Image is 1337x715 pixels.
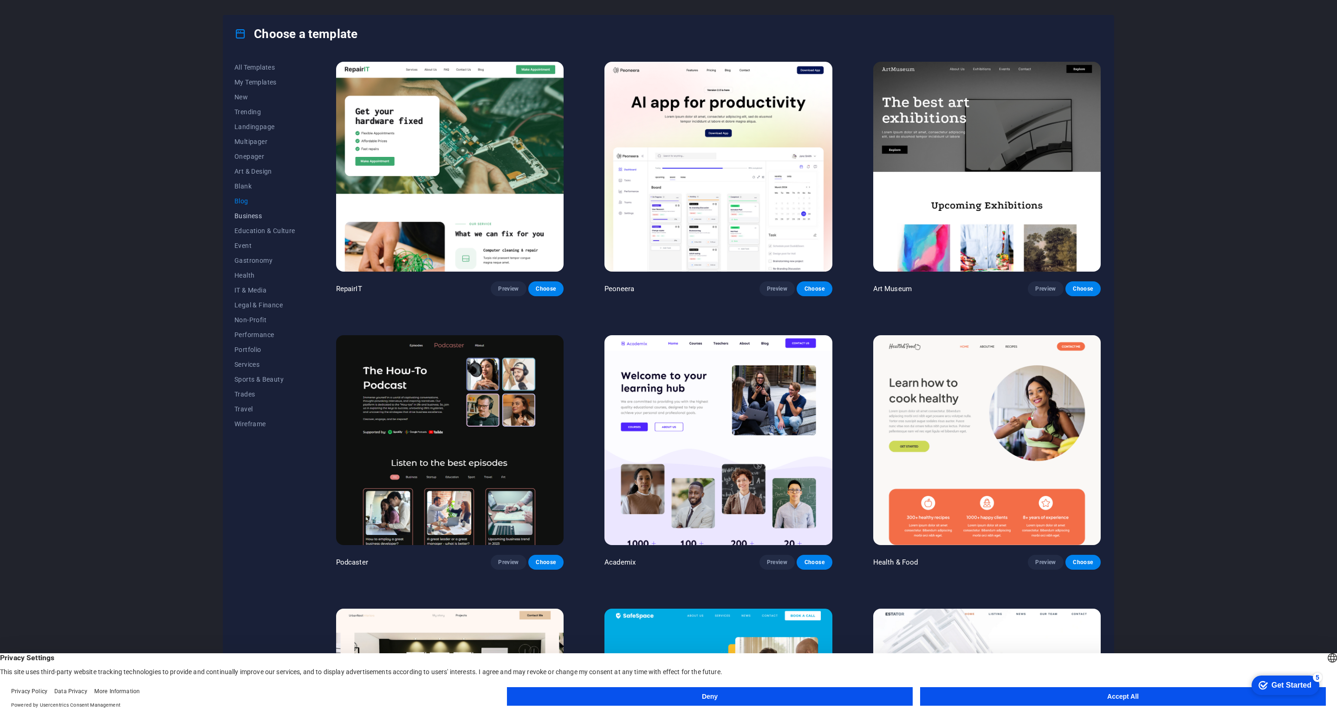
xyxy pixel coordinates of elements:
[234,346,295,353] span: Portfolio
[498,285,519,292] span: Preview
[234,90,295,104] button: New
[604,335,832,545] img: Academix
[604,284,634,293] p: Peoneera
[1028,281,1063,296] button: Preview
[234,283,295,298] button: IT & Media
[234,272,295,279] span: Health
[1073,285,1093,292] span: Choose
[234,194,295,208] button: Blog
[234,78,295,86] span: My Templates
[1035,285,1056,292] span: Preview
[1073,559,1093,566] span: Choose
[234,227,295,234] span: Education & Culture
[234,108,295,116] span: Trending
[234,327,295,342] button: Performance
[234,361,295,368] span: Services
[234,357,295,372] button: Services
[234,316,295,324] span: Non-Profit
[234,197,295,205] span: Blog
[234,182,295,190] span: Blank
[234,26,357,41] h4: Choose a template
[234,208,295,223] button: Business
[69,2,78,11] div: 5
[1065,281,1101,296] button: Choose
[491,555,526,570] button: Preview
[234,149,295,164] button: Onepager
[336,335,564,545] img: Podcaster
[873,335,1101,545] img: Health & Food
[804,285,824,292] span: Choose
[234,416,295,431] button: Wireframe
[536,285,556,292] span: Choose
[234,242,295,249] span: Event
[604,558,636,567] p: Academix
[767,559,787,566] span: Preview
[873,558,918,567] p: Health & Food
[797,555,832,570] button: Choose
[234,134,295,149] button: Multipager
[234,253,295,268] button: Gastronomy
[1035,559,1056,566] span: Preview
[234,123,295,130] span: Landingpage
[234,372,295,387] button: Sports & Beauty
[234,268,295,283] button: Health
[234,153,295,160] span: Onepager
[528,281,564,296] button: Choose
[234,164,295,179] button: Art & Design
[234,342,295,357] button: Portfolio
[234,138,295,145] span: Multipager
[234,301,295,309] span: Legal & Finance
[491,281,526,296] button: Preview
[767,285,787,292] span: Preview
[234,331,295,338] span: Performance
[234,64,295,71] span: All Templates
[234,286,295,294] span: IT & Media
[234,179,295,194] button: Blank
[804,559,824,566] span: Choose
[759,555,795,570] button: Preview
[234,104,295,119] button: Trending
[234,212,295,220] span: Business
[797,281,832,296] button: Choose
[234,405,295,413] span: Travel
[234,168,295,175] span: Art & Design
[528,555,564,570] button: Choose
[336,284,362,293] p: RepairIT
[234,402,295,416] button: Travel
[873,284,912,293] p: Art Museum
[234,298,295,312] button: Legal & Finance
[7,5,75,24] div: Get Started 5 items remaining, 0% complete
[873,62,1101,272] img: Art Museum
[234,420,295,428] span: Wireframe
[234,390,295,398] span: Trades
[234,376,295,383] span: Sports & Beauty
[759,281,795,296] button: Preview
[498,559,519,566] span: Preview
[604,62,832,272] img: Peoneera
[234,238,295,253] button: Event
[234,387,295,402] button: Trades
[234,257,295,264] span: Gastronomy
[234,312,295,327] button: Non-Profit
[1028,555,1063,570] button: Preview
[234,93,295,101] span: New
[27,10,67,19] div: Get Started
[234,223,295,238] button: Education & Culture
[234,119,295,134] button: Landingpage
[336,558,368,567] p: Podcaster
[536,559,556,566] span: Choose
[234,60,295,75] button: All Templates
[234,75,295,90] button: My Templates
[1065,555,1101,570] button: Choose
[336,62,564,272] img: RepairIT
